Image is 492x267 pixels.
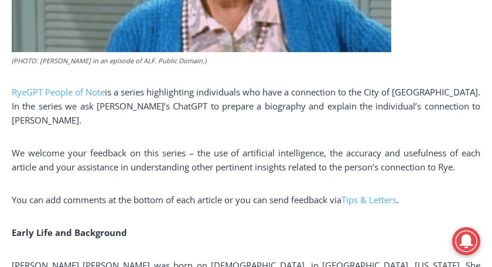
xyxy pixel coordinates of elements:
a: RyeGPT People of Note [12,86,105,98]
div: 6 [137,99,142,111]
p: We welcome your feedback on this series – the use of artificial intelligence, the accuracy and us... [12,146,480,174]
p: is a series highlighting individuals who have a connection to the City of [GEOGRAPHIC_DATA]. In t... [12,85,480,127]
p: You can add comments at the bottom of each article or you can send feedback via . [12,193,480,207]
h4: [PERSON_NAME] Read Sanctuary Fall Fest: [DATE] [9,118,156,145]
a: Open Tues. - Sun. [PHONE_NUMBER] [1,118,118,146]
div: Co-sponsored by Westchester County Parks [123,35,169,96]
figcaption: (PHOTO: [PERSON_NAME] in an episode of ALF. Public Domain.) [12,56,391,66]
div: "...watching a master [PERSON_NAME] chef prepare an omakase meal is fascinating dinner theater an... [121,73,172,140]
div: 1 [123,99,128,111]
div: / [131,99,134,111]
span: Open Tues. - Sun. [PHONE_NUMBER] [4,121,115,165]
a: Tips & Letters [341,194,397,206]
img: s_800_29ca6ca9-f6cc-433c-a631-14f6620ca39b.jpeg [1,1,117,117]
strong: Early Life and Background [12,227,127,238]
a: [PERSON_NAME] Read Sanctuary Fall Fest: [DATE] [1,117,175,146]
